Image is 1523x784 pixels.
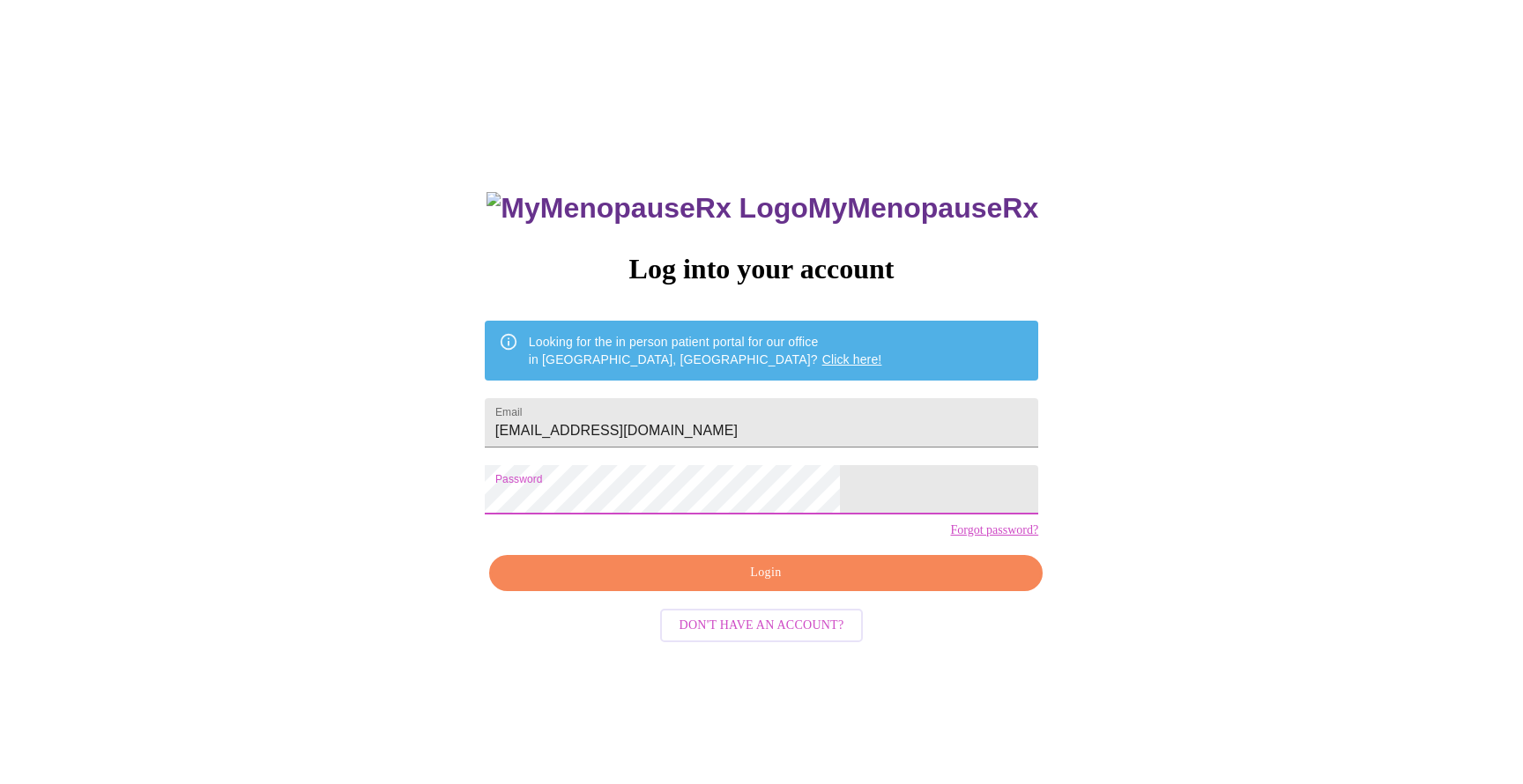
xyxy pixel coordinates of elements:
h3: Log into your account [485,253,1038,285]
a: Forgot password? [950,523,1038,537]
a: Don't have an account? [656,616,868,631]
button: Don't have an account? [660,609,864,643]
a: Click here! [822,352,882,366]
button: Login [489,555,1043,591]
h3: MyMenopauseRx [487,192,1038,225]
span: Don't have an account? [680,615,844,637]
span: Login [509,562,1022,584]
div: Looking for the in person patient portal for our office in [GEOGRAPHIC_DATA], [GEOGRAPHIC_DATA]? [529,326,882,375]
img: MyMenopauseRx Logo [487,192,807,225]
